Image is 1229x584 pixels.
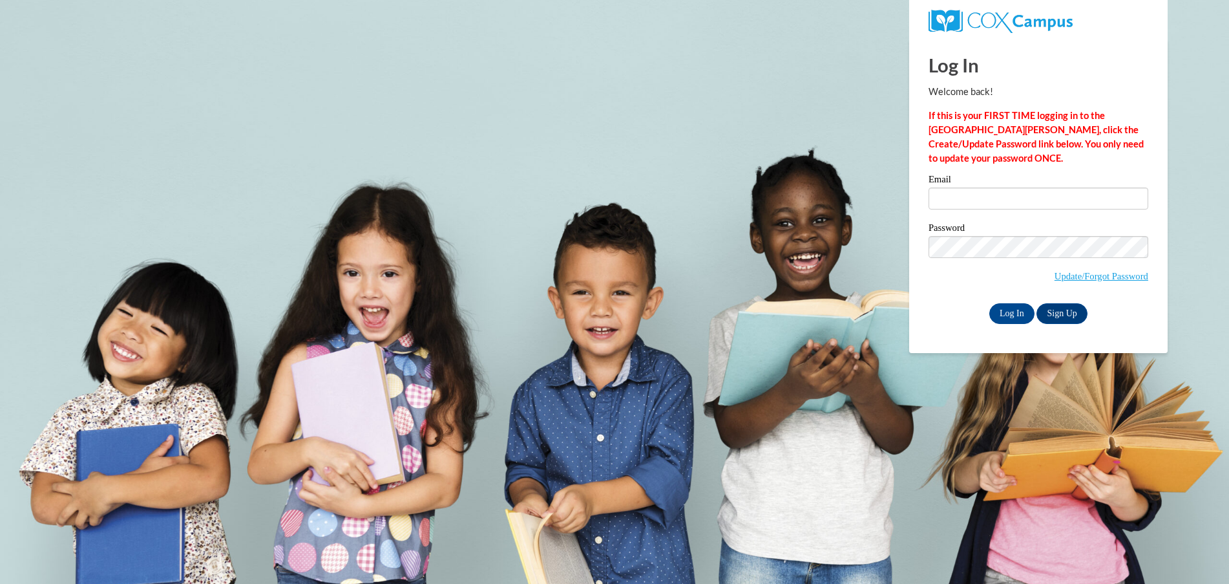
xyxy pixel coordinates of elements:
input: Log In [989,303,1035,324]
label: Email [929,175,1148,188]
img: COX Campus [929,10,1073,33]
a: Update/Forgot Password [1055,271,1148,281]
label: Password [929,223,1148,236]
strong: If this is your FIRST TIME logging in to the [GEOGRAPHIC_DATA][PERSON_NAME], click the Create/Upd... [929,110,1144,164]
p: Welcome back! [929,85,1148,99]
h1: Log In [929,52,1148,78]
a: COX Campus [929,15,1073,26]
a: Sign Up [1036,303,1087,324]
